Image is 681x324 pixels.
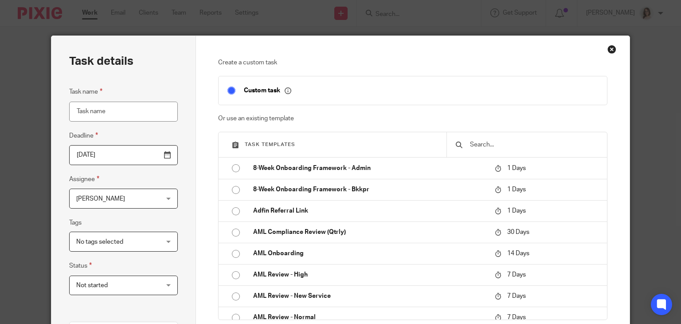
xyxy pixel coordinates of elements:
[507,165,526,171] span: 1 Days
[69,54,133,69] h2: Task details
[69,145,178,165] input: Pick a date
[507,186,526,193] span: 1 Days
[69,130,98,141] label: Deadline
[507,208,526,214] span: 1 Days
[507,229,529,235] span: 30 Days
[76,239,123,245] span: No tags selected
[253,270,486,279] p: AML Review - High
[469,140,598,150] input: Search...
[253,249,486,258] p: AML Onboarding
[507,293,526,299] span: 7 Days
[253,292,486,300] p: AML Review - New Service
[253,313,486,322] p: AML Review - Normal
[244,87,291,95] p: Custom task
[253,185,486,194] p: 8-Week Onboarding Framework - Bkkpr
[507,250,529,257] span: 14 Days
[218,58,607,67] p: Create a custom task
[507,272,526,278] span: 7 Days
[253,228,486,237] p: AML Compliance Review (Qtrly)
[507,314,526,320] span: 7 Days
[69,174,99,184] label: Assignee
[69,261,92,271] label: Status
[69,102,178,122] input: Task name
[69,218,82,227] label: Tags
[76,196,125,202] span: [PERSON_NAME]
[607,45,616,54] div: Close this dialog window
[245,142,295,147] span: Task templates
[253,164,486,173] p: 8-Week Onboarding Framework - Admin
[218,114,607,123] p: Or use an existing template
[76,282,108,288] span: Not started
[69,87,102,97] label: Task name
[253,206,486,215] p: Adfin Referral Link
